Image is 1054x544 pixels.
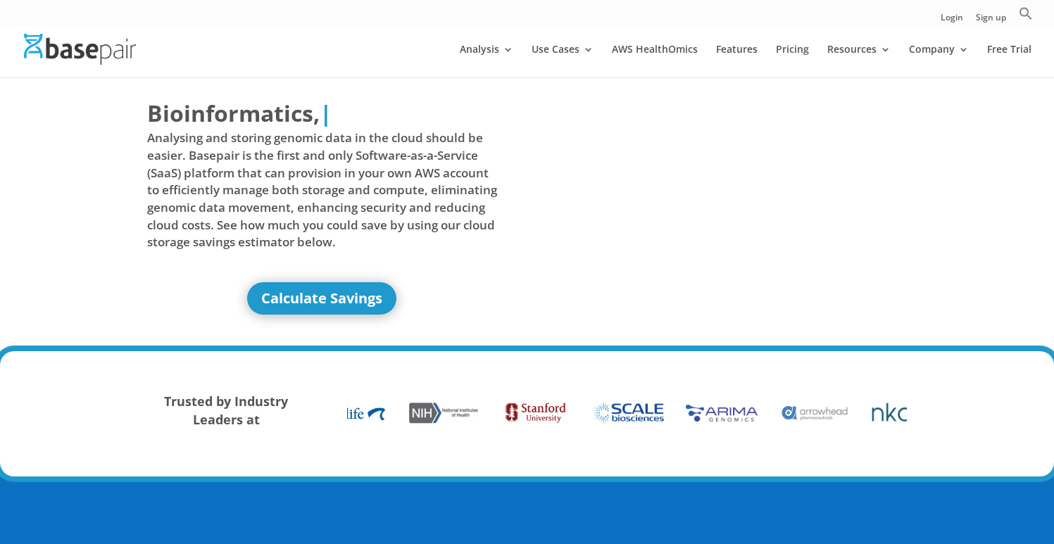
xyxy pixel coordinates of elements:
a: Resources [827,44,891,77]
iframe: Basepair - NGS Analysis Simplified [538,97,889,294]
a: Login [941,13,963,28]
a: Pricing [776,44,809,77]
a: Features [716,44,758,77]
a: Free Trial [987,44,1031,77]
span: Bioinformatics, [147,97,320,129]
span: | [320,98,332,128]
strong: Trusted by Industry Leaders at [164,393,288,428]
a: Company [909,44,969,77]
a: Use Cases [532,44,594,77]
a: Calculate Savings [247,282,396,315]
img: Basepair [24,34,136,64]
a: AWS HealthOmics [612,44,698,77]
a: Sign up [976,13,1006,28]
a: Analysis [460,44,513,77]
span: Analysing and storing genomic data in the cloud should be easier. Basepair is the first and only ... [147,129,498,251]
svg: Search [1019,6,1033,20]
a: Search Icon Link [1019,6,1033,28]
